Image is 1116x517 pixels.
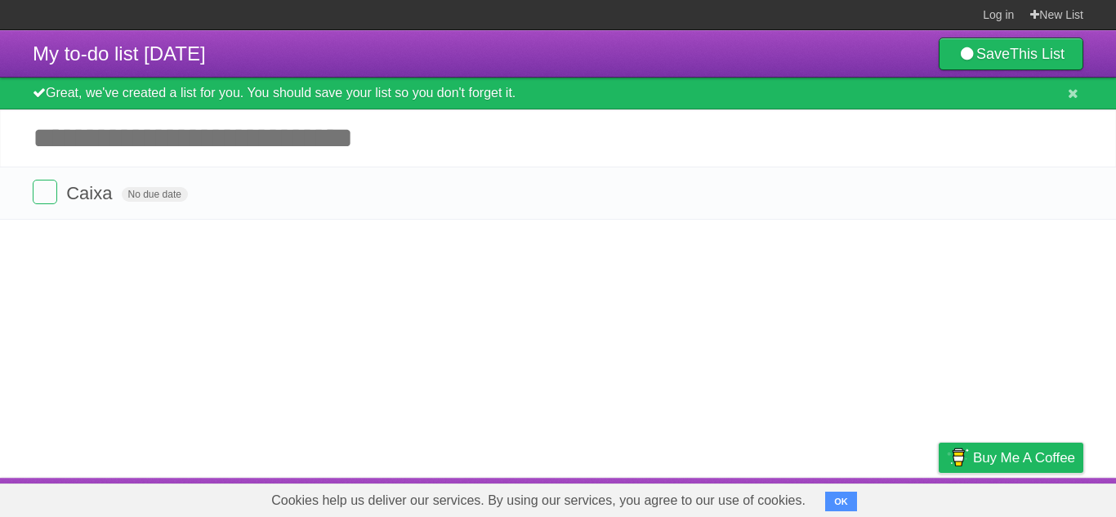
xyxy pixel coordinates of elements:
a: Terms [862,482,898,513]
span: Buy me a coffee [973,443,1075,472]
span: No due date [122,187,188,202]
a: Privacy [917,482,960,513]
a: Buy me a coffee [939,443,1083,473]
a: Suggest a feature [980,482,1083,513]
a: Developers [775,482,841,513]
button: OK [825,492,857,511]
img: Buy me a coffee [947,443,969,471]
label: Done [33,180,57,204]
span: Caixa [66,183,116,203]
b: This List [1010,46,1065,62]
a: SaveThis List [939,38,1083,70]
span: Cookies help us deliver our services. By using our services, you agree to our use of cookies. [255,484,822,517]
span: My to-do list [DATE] [33,42,206,65]
a: About [721,482,756,513]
